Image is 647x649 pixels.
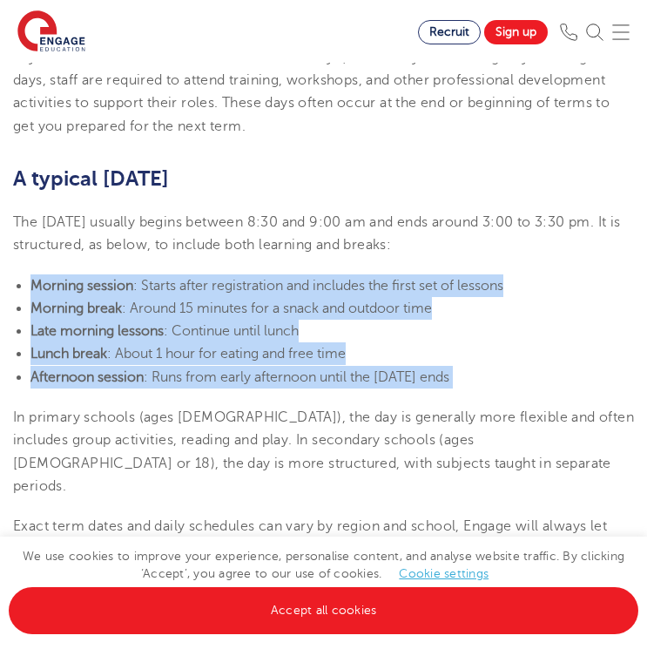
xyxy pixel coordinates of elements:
span: In primary schools (ages [DEMOGRAPHIC_DATA]), the day is generally more flexible and often includ... [13,409,634,494]
span: : Starts after registration and includes the first set of lessons [133,278,503,294]
span: : Continue until lunch [164,323,299,339]
img: Search [586,24,603,41]
a: Accept all cookies [9,587,638,634]
a: Cookie settings [399,567,489,580]
b: A typical [DATE] [13,166,169,191]
span: : About 1 hour for eating and free time [107,346,346,362]
span: : Around 15 minutes for a snack and outdoor time [122,301,432,316]
b: Afternoon session [30,369,144,385]
b: Lunch break [30,346,107,362]
span: School staff are required to attend school a minimum of 195 days per year. The additional 5 days ... [13,27,627,134]
span: We use cookies to improve your experience, personalise content, and analyse website traffic. By c... [9,550,638,617]
b: Late morning lessons [30,323,164,339]
img: Mobile Menu [612,24,630,41]
img: Engage Education [17,10,85,54]
span: Recruit [429,25,469,38]
b: Morning session [30,278,133,294]
b: Morning break [30,301,122,316]
img: Phone [560,24,577,41]
span: Exact term dates and daily schedules can vary by region and school, Engage will always let you kn... [13,518,607,557]
span: : Runs from early afternoon until the [DATE] ends [144,369,449,385]
a: Sign up [484,20,548,44]
span: The [DATE] usually begins between 8:30 and 9:00 am and ends around 3:00 to 3:30 pm. It is structu... [13,214,621,253]
a: Recruit [418,20,481,44]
